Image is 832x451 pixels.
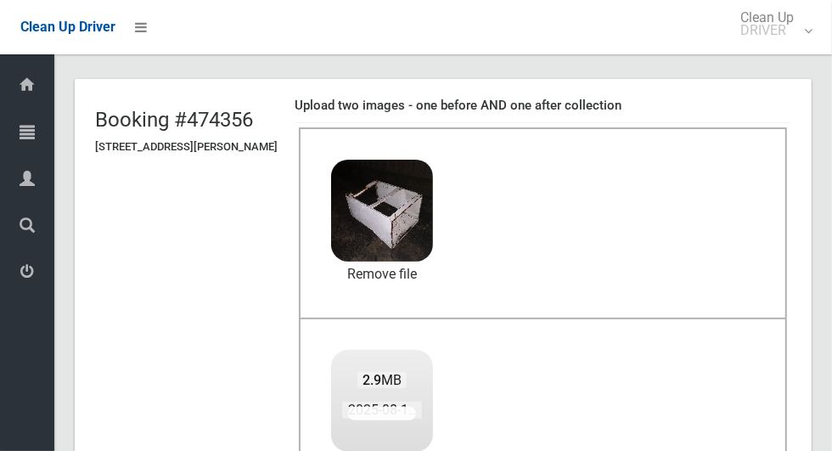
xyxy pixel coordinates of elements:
span: MB [357,372,408,388]
a: Remove file [331,262,433,287]
h5: [STREET_ADDRESS][PERSON_NAME] [95,141,278,153]
h2: Booking #474356 [95,109,278,131]
strong: 2.9 [363,372,381,388]
span: 2025-08-1505.49.212306773509127553132.jpg [342,401,643,419]
a: Clean Up Driver [20,14,115,40]
small: DRIVER [740,24,794,37]
span: Clean Up [732,11,811,37]
span: Clean Up Driver [20,19,115,35]
h4: Upload two images - one before AND one after collection [295,99,791,113]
